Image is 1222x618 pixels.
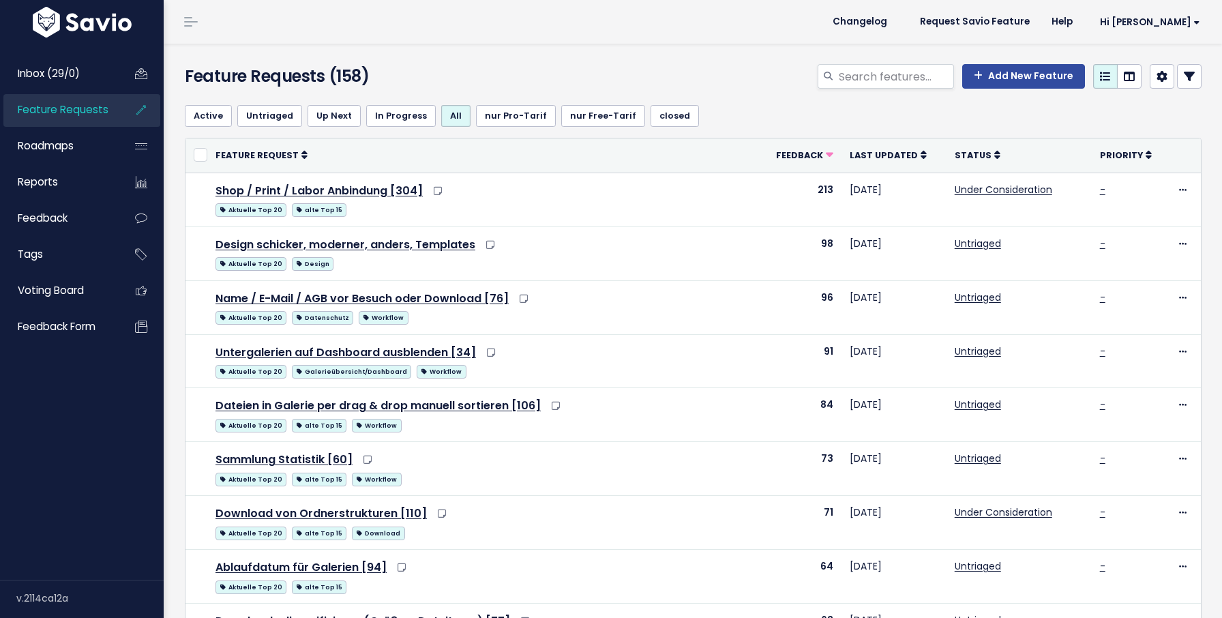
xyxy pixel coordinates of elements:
a: - [1100,183,1105,196]
a: Aktuelle Top 20 [215,308,286,325]
a: Untriaged [237,105,302,127]
td: 213 [759,173,841,226]
td: 71 [759,496,841,550]
a: Active [185,105,232,127]
a: Voting Board [3,275,113,306]
a: Help [1041,12,1084,32]
a: Feature Request [215,148,308,162]
span: Datenschutz [292,311,353,325]
span: Feedback form [18,319,95,334]
a: Aktuelle Top 20 [215,524,286,541]
a: Untergalerien auf Dashboard ausblenden [34] [215,344,476,360]
a: - [1100,398,1105,411]
a: Untriaged [955,237,1001,250]
a: Aktuelle Top 20 [215,470,286,487]
span: Workflow [352,419,401,432]
ul: Filter feature requests [185,105,1202,127]
img: logo-white.9d6f32f41409.svg [29,7,135,38]
td: [DATE] [841,496,947,550]
a: Dateien in Galerie per drag & drop manuell sortieren [106] [215,398,541,413]
span: Aktuelle Top 20 [215,365,286,379]
a: Aktuelle Top 20 [215,254,286,271]
a: Datenschutz [292,308,353,325]
span: Feedback [776,149,823,161]
td: [DATE] [841,550,947,604]
a: Download [352,524,404,541]
span: Aktuelle Top 20 [215,580,286,594]
span: Status [955,149,992,161]
a: Aktuelle Top 20 [215,578,286,595]
a: - [1100,344,1105,358]
a: All [441,105,471,127]
div: v.2114ca12a [16,580,164,616]
span: alte Top 15 [292,203,346,217]
span: Reports [18,175,58,189]
a: Feedback [3,203,113,234]
a: Ablaufdatum für Galerien [94] [215,559,387,575]
a: Add New Feature [962,64,1085,89]
span: Aktuelle Top 20 [215,473,286,486]
a: nur Free-Tarif [561,105,645,127]
a: Design [292,254,333,271]
a: Priority [1100,148,1152,162]
a: Under Consideration [955,505,1052,519]
td: 73 [759,442,841,496]
span: Feature Request [215,149,299,161]
a: - [1100,237,1105,250]
a: Feature Requests [3,94,113,126]
a: Workflow [352,416,401,433]
span: Last Updated [850,149,918,161]
a: Reports [3,166,113,198]
span: Voting Board [18,283,84,297]
span: Roadmaps [18,138,74,153]
a: - [1100,559,1105,573]
span: Design [292,257,333,271]
td: 84 [759,388,841,442]
a: Download von Ordnerstrukturen [110] [215,505,427,521]
a: Untriaged [955,398,1001,411]
h4: Feature Requests (158) [185,64,510,89]
a: Status [955,148,1000,162]
a: Sammlung Statistik [60] [215,452,353,467]
span: Tags [18,247,43,261]
a: Under Consideration [955,183,1052,196]
td: [DATE] [841,280,947,334]
a: alte Top 15 [292,578,346,595]
a: Workflow [417,362,466,379]
td: [DATE] [841,334,947,388]
a: Tags [3,239,113,270]
span: Workflow [359,311,408,325]
a: Feedback [776,148,833,162]
a: Untriaged [955,452,1001,465]
td: [DATE] [841,388,947,442]
a: Hi [PERSON_NAME] [1084,12,1211,33]
a: alte Top 15 [292,470,346,487]
a: Roadmaps [3,130,113,162]
a: Name / E-Mail / AGB vor Besuch oder Download [76] [215,291,509,306]
a: In Progress [366,105,436,127]
span: alte Top 15 [292,580,346,594]
a: Last Updated [850,148,927,162]
a: closed [651,105,699,127]
a: - [1100,291,1105,304]
td: 91 [759,334,841,388]
td: [DATE] [841,173,947,226]
a: Request Savio Feature [909,12,1041,32]
a: Design schicker, moderner, anders, Templates [215,237,475,252]
a: Aktuelle Top 20 [215,416,286,433]
td: 98 [759,226,841,280]
a: - [1100,505,1105,519]
span: Workflow [417,365,466,379]
td: 96 [759,280,841,334]
a: Shop / Print / Labor Anbindung [304] [215,183,423,198]
a: nur Pro-Tarif [476,105,556,127]
span: alte Top 15 [292,419,346,432]
a: Aktuelle Top 20 [215,362,286,379]
span: Aktuelle Top 20 [215,311,286,325]
span: Galerieübersicht/Dashboard [292,365,411,379]
span: Download [352,527,404,540]
a: Up Next [308,105,361,127]
span: Aktuelle Top 20 [215,203,286,217]
a: Untriaged [955,344,1001,358]
span: Aktuelle Top 20 [215,527,286,540]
